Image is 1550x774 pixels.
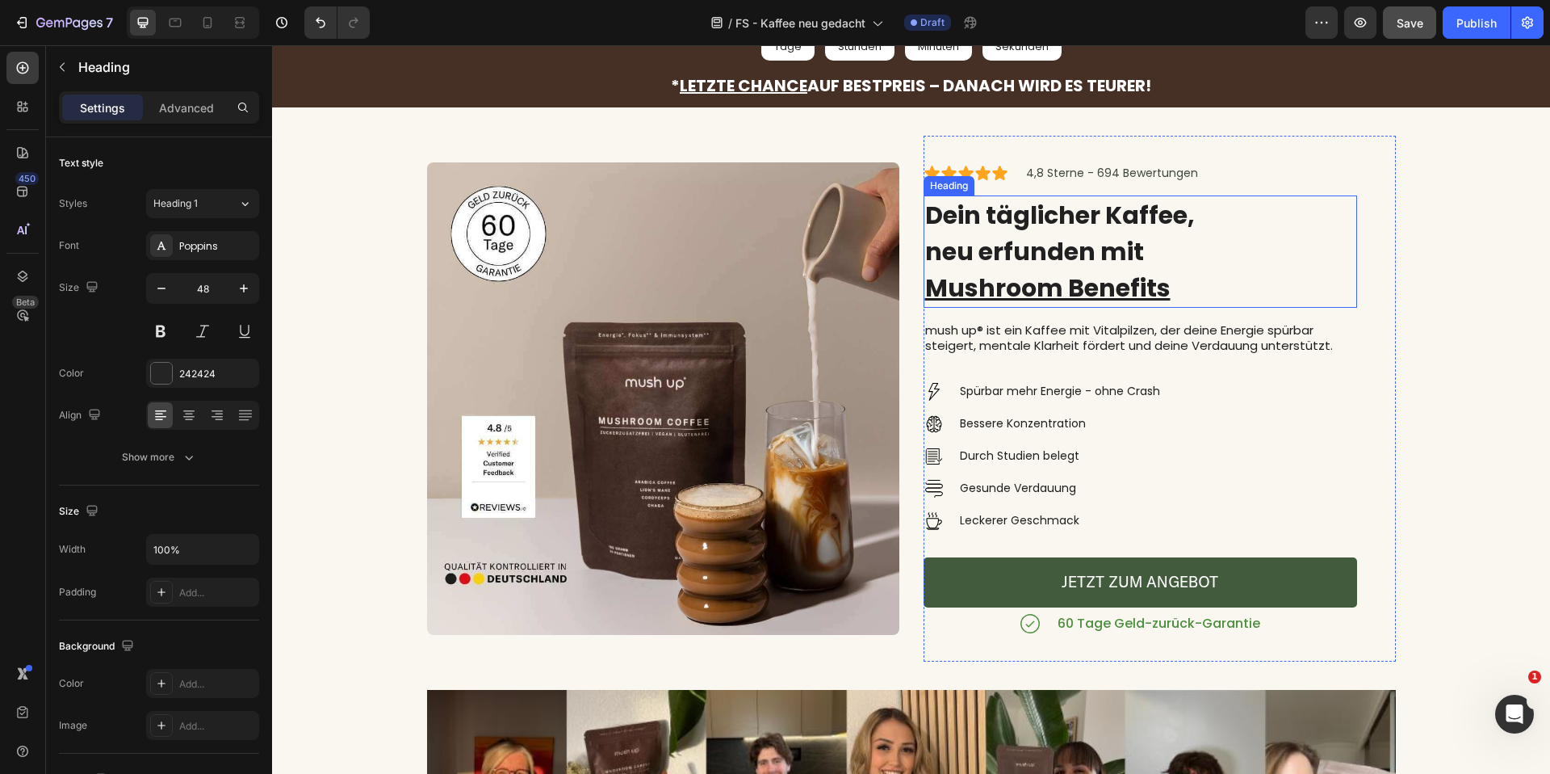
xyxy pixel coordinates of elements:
[59,585,96,599] div: Padding
[1383,6,1436,39] button: Save
[790,527,946,547] p: JETZT ZUM ANGEBOT
[59,718,87,733] div: Image
[59,405,104,427] div: Align
[688,339,888,353] p: Spürbar mehr Energie - ohne Crash
[146,189,259,218] button: Heading 1
[304,6,370,39] div: Undo/Redo
[1495,695,1534,734] iframe: Intercom live chat
[59,238,79,253] div: Font
[12,296,39,309] div: Beta
[408,29,535,52] u: Letzte Chance
[59,501,102,523] div: Size
[15,172,39,185] div: 450
[1443,6,1510,39] button: Publish
[1456,15,1497,32] div: Publish
[59,443,259,472] button: Show more
[159,99,214,116] p: Advanced
[179,239,255,254] div: Poppins
[728,15,732,32] span: /
[754,120,926,135] p: 4,8 Sterne - 694 Bewertungen
[1528,671,1541,684] span: 1
[59,366,84,381] div: Color
[655,133,699,148] div: Heading
[78,57,253,77] p: Heading
[6,6,120,39] button: 7
[920,15,945,30] span: Draft
[653,277,1083,309] p: mush up® ist ein Kaffee mit Vitalpilzen, der deine Energie spürbar steigert, mentale Klarheit för...
[688,435,888,450] p: Gesunde Verdauung
[179,367,255,381] div: 242424
[155,117,627,590] img: 22.jpg
[688,403,888,418] p: Durch Studien belegt
[80,99,125,116] p: Settings
[59,542,86,557] div: Width
[106,13,113,32] p: 7
[59,196,87,211] div: Styles
[2,30,1276,51] p: * auf Bestpreis – Danach wird es teurer!
[147,535,258,564] input: Auto
[785,569,988,588] p: 60 Tage Geld-zurück-Garantie
[59,636,137,658] div: Background
[651,512,1085,562] a: JETZT ZUM ANGEBOT
[122,449,197,465] div: Show more
[153,196,198,211] span: Heading 1
[688,468,888,482] p: Leckerer Geschmack
[59,277,102,299] div: Size
[653,225,899,260] u: Mushroom Benefits
[272,45,1550,774] iframe: Design area
[179,677,255,692] div: Add...
[735,15,865,32] span: FS - Kaffee neu gedacht
[59,676,84,691] div: Color
[688,371,888,385] p: Bessere Konzentration
[179,719,255,734] div: Add...
[179,586,255,600] div: Add...
[1397,16,1423,30] span: Save
[59,156,103,170] div: Text style
[651,150,1085,263] h1: Dein täglicher Kaffee, neu erfunden mit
